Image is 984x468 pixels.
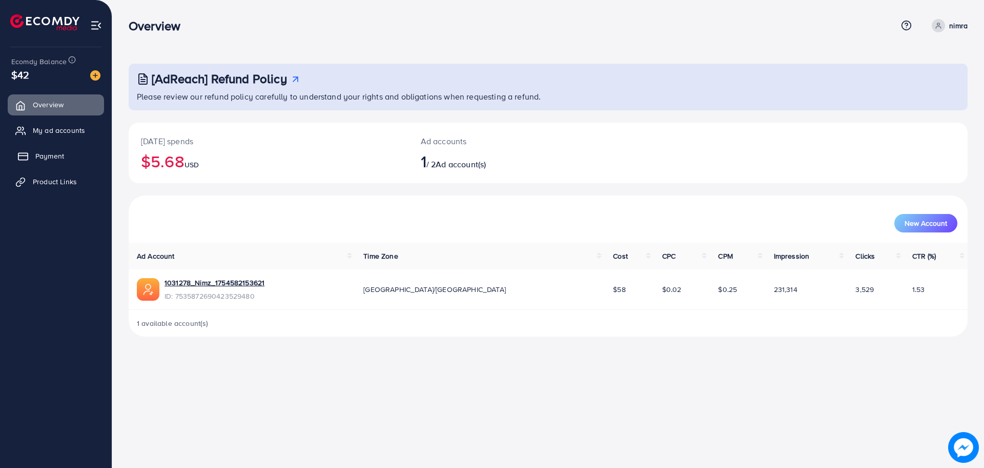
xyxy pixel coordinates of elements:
[8,120,104,141] a: My ad accounts
[8,146,104,166] a: Payment
[912,284,925,295] span: 1.53
[152,71,287,86] h3: [AdReach] Refund Policy
[928,19,968,32] a: nimra
[421,151,606,171] h2: / 2
[11,56,67,67] span: Ecomdy Balance
[855,251,875,261] span: Clicks
[421,149,426,173] span: 1
[10,14,79,30] img: logo
[718,251,732,261] span: CPM
[613,284,625,295] span: $58
[165,278,264,288] a: 1031278_Nimz_1754582153621
[137,278,159,301] img: ic-ads-acc.e4c84228.svg
[421,135,606,147] p: Ad accounts
[949,19,968,32] p: nimra
[141,151,396,171] h2: $5.68
[8,94,104,115] a: Overview
[662,284,682,295] span: $0.02
[718,284,737,295] span: $0.25
[33,100,64,110] span: Overview
[894,214,957,232] button: New Account
[33,177,77,187] span: Product Links
[912,251,936,261] span: CTR (%)
[774,284,797,295] span: 231,314
[905,220,947,227] span: New Account
[137,318,209,328] span: 1 available account(s)
[855,284,874,295] span: 3,529
[137,251,175,261] span: Ad Account
[363,251,398,261] span: Time Zone
[436,159,486,170] span: Ad account(s)
[948,432,979,463] img: image
[662,251,675,261] span: CPC
[184,160,199,170] span: USD
[8,171,104,192] a: Product Links
[613,251,628,261] span: Cost
[363,284,506,295] span: [GEOGRAPHIC_DATA]/[GEOGRAPHIC_DATA]
[774,251,810,261] span: Impression
[35,151,64,161] span: Payment
[33,125,85,135] span: My ad accounts
[90,70,100,81] img: image
[90,19,102,31] img: menu
[129,18,189,33] h3: Overview
[11,67,29,82] span: $42
[137,90,961,103] p: Please review our refund policy carefully to understand your rights and obligations when requesti...
[141,135,396,147] p: [DATE] spends
[165,291,264,301] span: ID: 7535872690423529480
